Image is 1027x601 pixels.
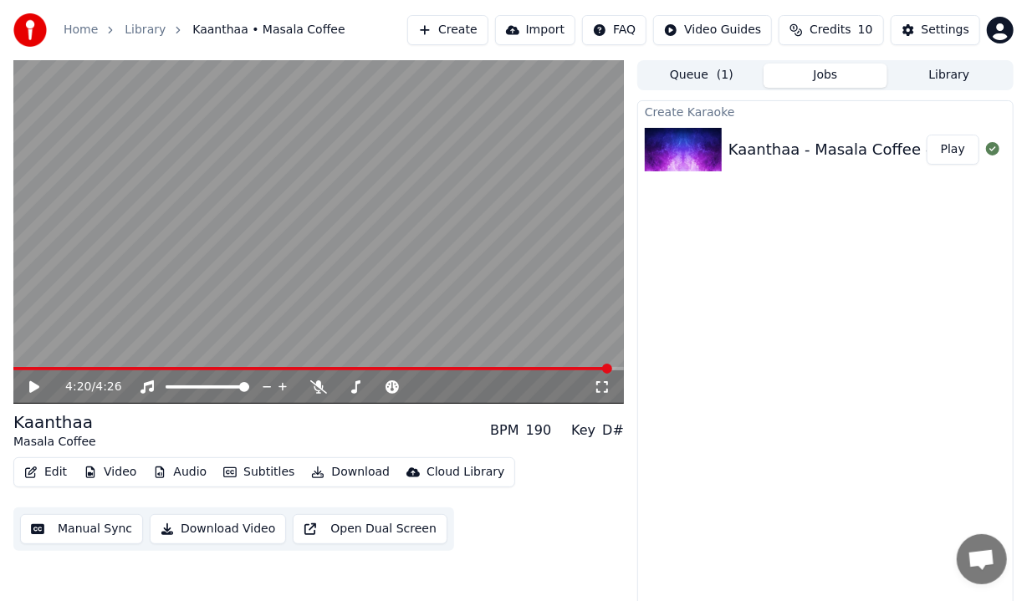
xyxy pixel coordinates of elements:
[95,379,121,395] span: 4:26
[602,420,624,441] div: D#
[891,15,980,45] button: Settings
[717,67,733,84] span: ( 1 )
[779,15,883,45] button: Credits10
[858,22,873,38] span: 10
[217,461,301,484] button: Subtitles
[927,135,979,165] button: Play
[146,461,213,484] button: Audio
[293,514,447,544] button: Open Dual Screen
[653,15,772,45] button: Video Guides
[64,22,345,38] nav: breadcrumb
[77,461,143,484] button: Video
[922,22,969,38] div: Settings
[13,434,96,451] div: Masala Coffee
[495,15,575,45] button: Import
[18,461,74,484] button: Edit
[887,64,1011,88] button: Library
[13,410,96,434] div: Kaanthaa
[192,22,345,38] span: Kaanthaa • Masala Coffee
[304,461,396,484] button: Download
[640,64,764,88] button: Queue
[810,22,851,38] span: Credits
[13,13,47,47] img: youka
[65,379,105,395] div: /
[150,514,286,544] button: Download Video
[490,420,519,441] div: BPM
[571,420,595,441] div: Key
[125,22,166,38] a: Library
[427,464,504,481] div: Cloud Library
[65,379,91,395] span: 4:20
[64,22,98,38] a: Home
[638,101,1013,121] div: Create Karaoke
[20,514,143,544] button: Manual Sync
[582,15,646,45] button: FAQ
[957,534,1007,584] a: Open chat
[407,15,488,45] button: Create
[526,420,552,441] div: 190
[764,64,887,88] button: Jobs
